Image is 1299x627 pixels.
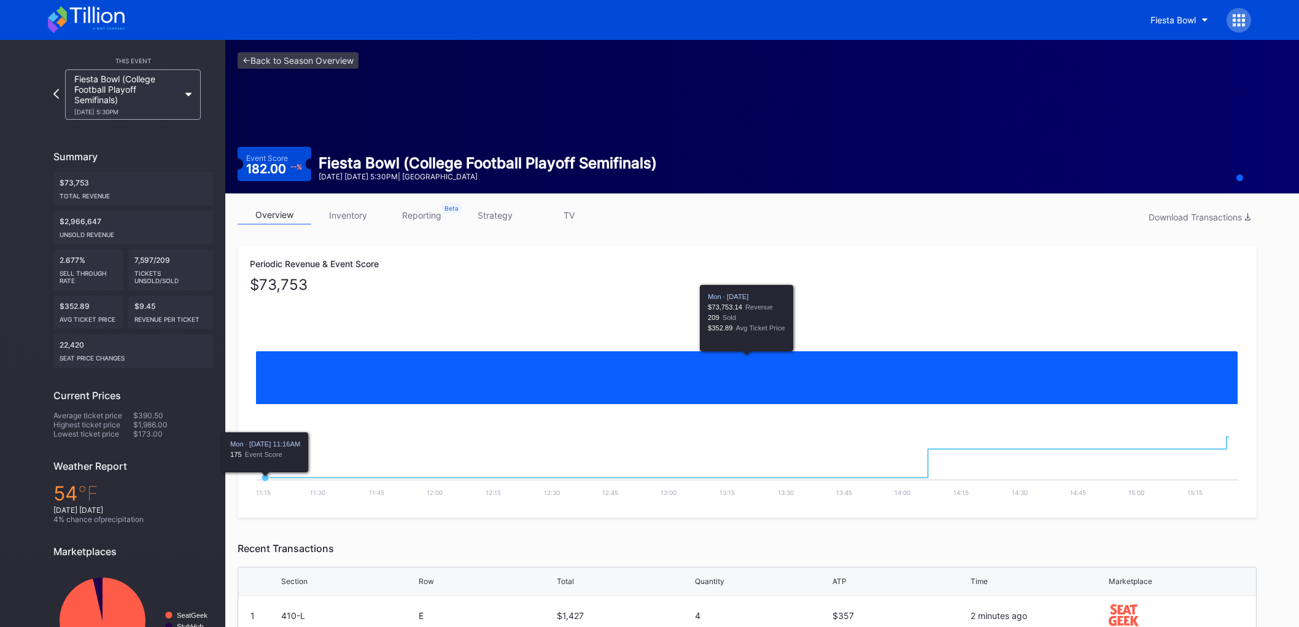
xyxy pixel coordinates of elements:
[557,577,574,586] div: Total
[133,420,213,429] div: $1,986.00
[1109,604,1139,626] img: seatGeek.svg
[74,108,180,115] div: [DATE] 5:30PM
[281,610,416,621] div: 410-L
[60,349,207,362] div: seat price changes
[246,163,302,175] div: 182.00
[53,249,124,290] div: 2.677%
[719,489,734,496] text: 13:15
[134,311,207,323] div: Revenue per ticket
[661,489,677,496] text: 13:00
[1109,577,1152,586] div: Marketplace
[53,411,133,420] div: Average ticket price
[1187,489,1202,496] text: 15:15
[60,226,207,238] div: Unsold Revenue
[128,249,213,290] div: 7,597/209
[250,279,308,290] div: $ 73,753
[1142,209,1257,225] button: Download Transactions
[368,489,384,496] text: 11:45
[53,150,213,163] div: Summary
[53,420,133,429] div: Highest ticket price
[60,265,118,284] div: Sell Through Rate
[60,187,207,200] div: Total Revenue
[133,411,213,420] div: $390.50
[602,489,618,496] text: 12:45
[419,610,554,621] div: E
[281,577,308,586] div: Section
[53,515,213,524] div: 4 % chance of precipitation
[1069,489,1085,496] text: 14:45
[250,413,1244,505] svg: Chart title
[78,481,98,505] span: ℉
[53,211,213,244] div: $2,966,647
[971,610,1106,621] div: 2 minutes ago
[971,577,988,586] div: Time
[1150,15,1196,25] div: Fiesta Bowl
[53,57,213,64] div: This Event
[250,259,1244,269] div: Periodic Revenue & Event Score
[695,577,724,586] div: Quantity
[695,610,830,621] div: 4
[134,265,207,284] div: Tickets Unsold/Sold
[832,577,847,586] div: ATP
[953,489,968,496] text: 14:15
[311,206,385,225] a: inventory
[836,489,851,496] text: 13:45
[319,172,657,181] div: [DATE] [DATE] 5:30PM | [GEOGRAPHIC_DATA]
[53,481,213,505] div: 54
[250,610,255,621] div: 1
[53,295,124,329] div: $352.89
[53,389,213,402] div: Current Prices
[459,206,532,225] a: strategy
[53,334,213,368] div: 22,420
[60,311,118,323] div: Avg ticket price
[419,577,434,586] div: Row
[1149,212,1251,222] div: Download Transactions
[53,172,213,206] div: $73,753
[777,489,793,496] text: 13:30
[532,206,606,225] a: TV
[128,295,213,329] div: $9.45
[238,52,359,69] a: <-Back to Season Overview
[238,206,311,225] a: overview
[427,489,443,496] text: 12:00
[53,429,133,438] div: Lowest ticket price
[53,545,213,558] div: Marketplaces
[1128,489,1144,496] text: 15:00
[485,489,500,496] text: 12:15
[255,489,270,496] text: 11:15
[557,610,692,621] div: $1,427
[543,489,559,496] text: 12:30
[250,290,1244,413] svg: Chart title
[133,429,213,438] div: $173.00
[74,74,180,115] div: Fiesta Bowl (College Football Playoff Semifinals)
[385,206,459,225] a: reporting
[290,164,302,171] div: -- %
[310,489,325,496] text: 11:30
[177,612,207,619] text: SeatGeek
[894,489,910,496] text: 14:00
[1141,9,1217,31] button: Fiesta Bowl
[246,154,288,163] div: Event Score
[238,542,1257,555] div: Recent Transactions
[319,154,657,172] div: Fiesta Bowl (College Football Playoff Semifinals)
[832,610,967,621] div: $357
[1011,489,1027,496] text: 14:30
[53,460,213,472] div: Weather Report
[53,505,213,515] div: [DATE] [DATE]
